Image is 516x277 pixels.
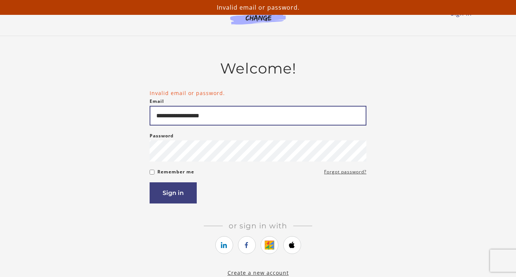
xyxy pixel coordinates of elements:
a: https://courses.thinkific.com/users/auth/apple?ss%5Breferral%5D=&ss%5Buser_return_to%5D=%2Fcourse... [283,236,301,254]
a: Forgot password? [324,167,366,176]
a: https://courses.thinkific.com/users/auth/google?ss%5Breferral%5D=&ss%5Buser_return_to%5D=%2Fcours... [261,236,278,254]
p: Invalid email or password. [3,3,513,12]
button: Sign in [150,182,197,203]
a: Create a new account [228,269,289,276]
a: https://courses.thinkific.com/users/auth/facebook?ss%5Breferral%5D=&ss%5Buser_return_to%5D=%2Fcou... [238,236,256,254]
li: Invalid email or password. [150,89,366,97]
img: Agents of Change Logo [222,7,294,25]
h2: Welcome! [150,60,366,77]
label: Email [150,97,164,106]
span: Or sign in with [223,221,293,230]
label: Password [150,131,174,140]
label: Remember me [157,167,194,176]
a: https://courses.thinkific.com/users/auth/linkedin?ss%5Breferral%5D=&ss%5Buser_return_to%5D=%2Fcou... [215,236,233,254]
